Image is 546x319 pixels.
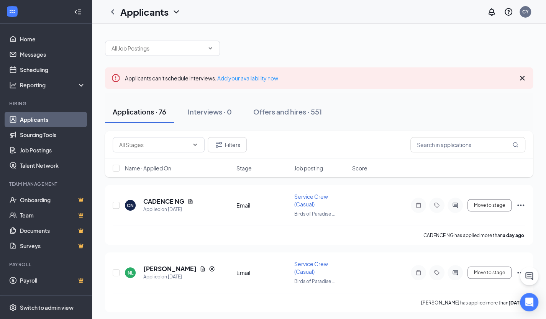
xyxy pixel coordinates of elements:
div: Interviews · 0 [188,107,232,116]
input: All Job Postings [111,44,204,52]
div: CN [127,202,134,209]
span: Service Crew (Casual) [294,260,328,275]
h5: CADENCE NG [143,197,184,206]
svg: Note [414,202,423,208]
svg: ChevronDown [207,45,213,51]
svg: ChevronLeft [108,7,117,16]
h5: [PERSON_NAME] [143,265,197,273]
svg: Collapse [74,8,82,16]
button: Move to stage [467,199,512,211]
a: DocumentsCrown [20,223,85,238]
svg: ChevronDown [192,142,198,148]
span: Stage [236,164,252,172]
p: [PERSON_NAME] has applied more than . [421,299,525,306]
svg: Document [200,266,206,272]
div: Email [236,269,290,276]
span: Birds of Paradise ... [294,278,335,284]
h1: Applicants [120,5,169,18]
svg: Note [414,270,423,276]
a: OnboardingCrown [20,192,85,208]
div: Hiring [9,100,84,107]
svg: Cross [518,74,527,83]
svg: Error [111,74,120,83]
svg: QuestionInfo [504,7,513,16]
div: CY [522,8,529,15]
div: Offers and hires · 551 [253,107,322,116]
svg: ActiveChat [451,202,460,208]
svg: WorkstreamLogo [8,8,16,15]
b: [DATE] [508,300,524,306]
span: Score [352,164,367,172]
div: Payroll [9,261,84,268]
span: Job posting [294,164,323,172]
svg: Filter [214,140,223,149]
a: Sourcing Tools [20,127,85,142]
svg: MagnifyingGlass [512,142,518,148]
svg: Analysis [9,81,17,89]
svg: ActiveChat [451,270,460,276]
span: Service Crew (Casual) [294,193,328,208]
a: Applicants [20,112,85,127]
input: Search in applications [410,137,525,152]
div: Email [236,201,290,209]
a: Add your availability now [217,75,278,82]
a: Scheduling [20,62,85,77]
div: Applied on [DATE] [143,273,215,281]
div: Open Intercom Messenger [520,293,538,311]
div: Reporting [20,81,86,89]
div: Applications · 76 [113,107,166,116]
a: Job Postings [20,142,85,158]
svg: Reapply [209,266,215,272]
div: NL [128,270,133,276]
button: ChatActive [520,267,538,285]
svg: Settings [9,304,17,311]
div: Applied on [DATE] [143,206,193,213]
svg: Notifications [487,7,496,16]
div: Team Management [9,181,84,187]
div: Switch to admin view [20,304,74,311]
svg: Ellipses [516,201,525,210]
a: TeamCrown [20,208,85,223]
b: a day ago [503,232,524,238]
svg: Document [187,198,193,204]
span: Applicants can't schedule interviews. [125,75,278,82]
a: Messages [20,47,85,62]
a: Home [20,31,85,47]
button: Filter Filters [208,137,247,152]
svg: Ellipses [516,268,525,277]
a: PayrollCrown [20,273,85,288]
svg: Tag [432,202,441,208]
span: Name · Applied On [125,164,171,172]
button: Move to stage [467,267,512,279]
a: SurveysCrown [20,238,85,254]
svg: Tag [432,270,441,276]
input: All Stages [119,141,189,149]
span: Birds of Paradise ... [294,211,335,217]
a: Talent Network [20,158,85,173]
svg: ChevronDown [172,7,181,16]
svg: ChatActive [525,272,534,281]
p: CADENCE NG has applied more than . [423,232,525,239]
